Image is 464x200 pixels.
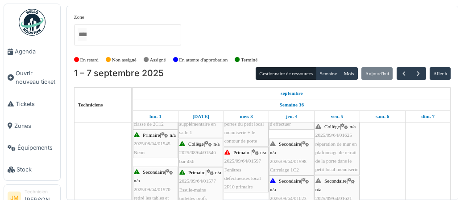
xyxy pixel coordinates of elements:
[112,56,137,64] label: Non assigné
[16,69,57,86] span: Ouvrir nouveau ticket
[179,159,195,164] span: bar 456
[214,141,220,147] span: n/a
[373,111,391,122] a: 6 septembre 2025
[328,111,345,122] a: 5 septembre 2025
[134,178,140,183] span: n/a
[134,121,164,127] span: classe de 2C12
[270,167,299,172] span: Carrelage 1C2
[17,165,57,174] span: Stock
[430,67,451,80] button: Aller à
[215,170,221,175] span: n/a
[143,169,165,175] span: Secondaire
[150,56,166,64] label: Assigné
[78,102,103,107] span: Techniciens
[350,124,356,129] span: n/a
[4,159,60,180] a: Stock
[4,93,60,115] a: Tickets
[316,67,340,80] button: Semaine
[270,187,276,192] span: n/a
[237,111,255,122] a: 3 septembre 2025
[78,28,87,41] input: Tous
[19,9,46,36] img: Badge_color-CXgf-gQk.svg
[397,67,411,80] button: Précédent
[15,47,57,56] span: Agenda
[361,67,393,80] button: Aujourd'hui
[188,141,204,147] span: Collège
[179,56,228,64] label: En attente d'approbation
[224,158,261,163] span: 2025/09/64/01597
[315,122,359,174] div: |
[147,111,164,122] a: 1 septembre 2025
[315,141,358,172] span: réparation de mur en plafonnage de retrait de la porte dans le petit local menuiserie
[419,111,437,122] a: 7 septembre 2025
[270,159,307,164] span: 2025/09/64/01598
[278,88,305,99] a: 1 septembre 2025
[224,148,268,191] div: |
[14,122,57,130] span: Zones
[340,67,358,80] button: Mois
[233,150,251,155] span: Primaire
[241,56,257,64] label: Terminé
[134,187,170,192] span: 2025/09/64/01570
[179,178,216,184] span: 2025/09/64/01577
[16,100,57,108] span: Tickets
[279,141,301,147] span: Secondaire
[315,132,352,138] span: 2025/09/64/01625
[324,124,340,129] span: Collège
[170,132,176,138] span: n/a
[4,137,60,159] a: Équipements
[4,41,60,62] a: Agenda
[74,13,84,21] label: Zone
[80,56,99,64] label: En retard
[25,188,57,195] div: Technicien
[143,132,160,138] span: Primaire
[315,187,322,192] span: n/a
[284,111,300,122] a: 4 septembre 2025
[134,150,145,155] span: Neon
[224,167,261,189] span: Fenêtres défectueuses local 2P10 primaire
[74,68,164,79] h2: 1 – 7 septembre 2025
[134,131,177,157] div: |
[179,113,221,135] span: Apporter cinq chaise supplémentaire en salle 1
[270,140,313,174] div: |
[270,113,297,127] span: 1P06 3 néons d'effectuer
[260,150,266,155] span: n/a
[17,143,57,152] span: Équipements
[191,111,212,122] a: 2 septembre 2025
[134,141,170,146] span: 2025/08/64/01545
[279,178,301,184] span: Secondaire
[278,99,306,110] a: Semaine 36
[188,170,206,175] span: Primaire
[270,150,276,155] span: n/a
[4,62,60,93] a: Ouvrir nouveau ticket
[179,150,216,155] span: 2025/08/64/01546
[324,178,347,184] span: Secondaire
[411,67,426,80] button: Suivant
[256,67,316,80] button: Gestionnaire de ressources
[179,140,222,166] div: |
[4,115,60,137] a: Zones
